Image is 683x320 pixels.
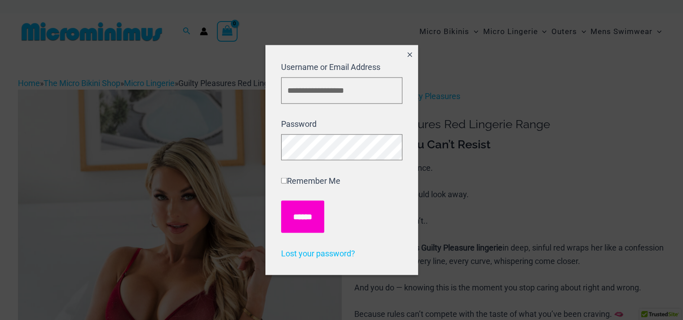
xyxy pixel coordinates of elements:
input: Remember Me [281,177,287,183]
label: Remember Me [281,176,340,185]
a: Lost your password? [281,248,355,258]
label: Password [281,119,317,129]
button: Close popup [401,45,418,66]
label: Username or Email Address [281,62,380,72]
